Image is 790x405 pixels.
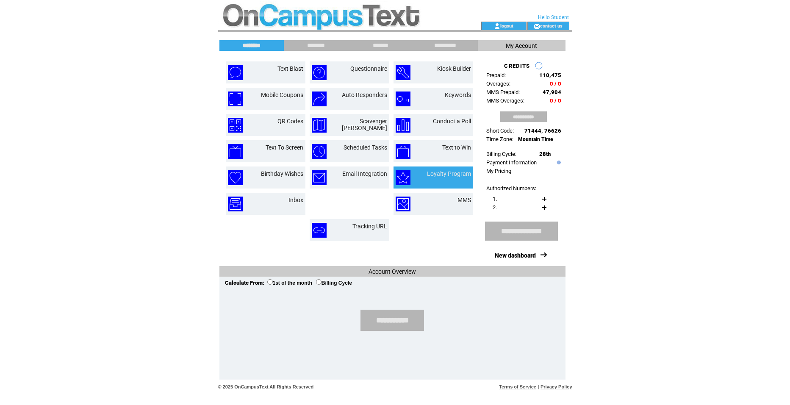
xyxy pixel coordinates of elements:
[312,170,327,185] img: email-integration.png
[277,118,303,125] a: QR Codes
[445,92,471,98] a: Keywords
[342,92,387,98] a: Auto Responders
[486,72,506,78] span: Prepaid:
[524,128,561,134] span: 71444, 76626
[518,136,553,142] span: Mountain Time
[228,170,243,185] img: birthday-wishes.png
[342,118,387,131] a: Scavenger [PERSON_NAME]
[312,65,327,80] img: questionnaire.png
[396,197,410,211] img: mms.png
[550,80,561,87] span: 0 / 0
[442,144,471,151] a: Text to Win
[486,97,524,104] span: MMS Overages:
[312,118,327,133] img: scavenger-hunt.png
[499,384,536,389] a: Terms of Service
[541,384,572,389] a: Privacy Policy
[350,65,387,72] a: Questionnaire
[261,170,303,177] a: Birthday Wishes
[555,161,561,164] img: help.gif
[494,23,500,30] img: account_icon.gif
[396,92,410,106] img: keywords.png
[433,118,471,125] a: Conduct a Poll
[486,159,537,166] a: Payment Information
[540,23,563,28] a: contact us
[228,197,243,211] img: inbox.png
[396,144,410,159] img: text-to-win.png
[539,72,561,78] span: 110,475
[352,223,387,230] a: Tracking URL
[261,92,303,98] a: Mobile Coupons
[493,196,497,202] span: 1.
[457,197,471,203] a: MMS
[218,384,314,389] span: © 2025 OnCampusText All Rights Reserved
[538,14,569,20] span: Hello Student
[486,185,536,191] span: Authorized Numbers:
[493,204,497,211] span: 2.
[288,197,303,203] a: Inbox
[486,89,520,95] span: MMS Prepaid:
[277,65,303,72] a: Text Blast
[396,65,410,80] img: kiosk-builder.png
[504,63,530,69] span: CREDITS
[539,151,551,157] span: 28th
[437,65,471,72] a: Kiosk Builder
[267,279,273,285] input: 1st of the month
[486,151,516,157] span: Billing Cycle:
[225,280,264,286] span: Calculate From:
[316,280,352,286] label: Billing Cycle
[228,144,243,159] img: text-to-screen.png
[427,170,471,177] a: Loyalty Program
[538,384,539,389] span: |
[396,170,410,185] img: loyalty-program.png
[486,168,511,174] a: My Pricing
[486,80,510,87] span: Overages:
[267,280,312,286] label: 1st of the month
[342,170,387,177] a: Email Integration
[486,136,513,142] span: Time Zone:
[312,144,327,159] img: scheduled-tasks.png
[534,23,540,30] img: contact_us_icon.gif
[495,252,536,259] a: New dashboard
[228,92,243,106] img: mobile-coupons.png
[228,118,243,133] img: qr-codes.png
[486,128,514,134] span: Short Code:
[312,92,327,106] img: auto-responders.png
[550,97,561,104] span: 0 / 0
[266,144,303,151] a: Text To Screen
[500,23,513,28] a: logout
[543,89,561,95] span: 47,904
[396,118,410,133] img: conduct-a-poll.png
[344,144,387,151] a: Scheduled Tasks
[312,223,327,238] img: tracking-url.png
[369,268,416,275] span: Account Overview
[228,65,243,80] img: text-blast.png
[316,279,322,285] input: Billing Cycle
[506,42,537,49] span: My Account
